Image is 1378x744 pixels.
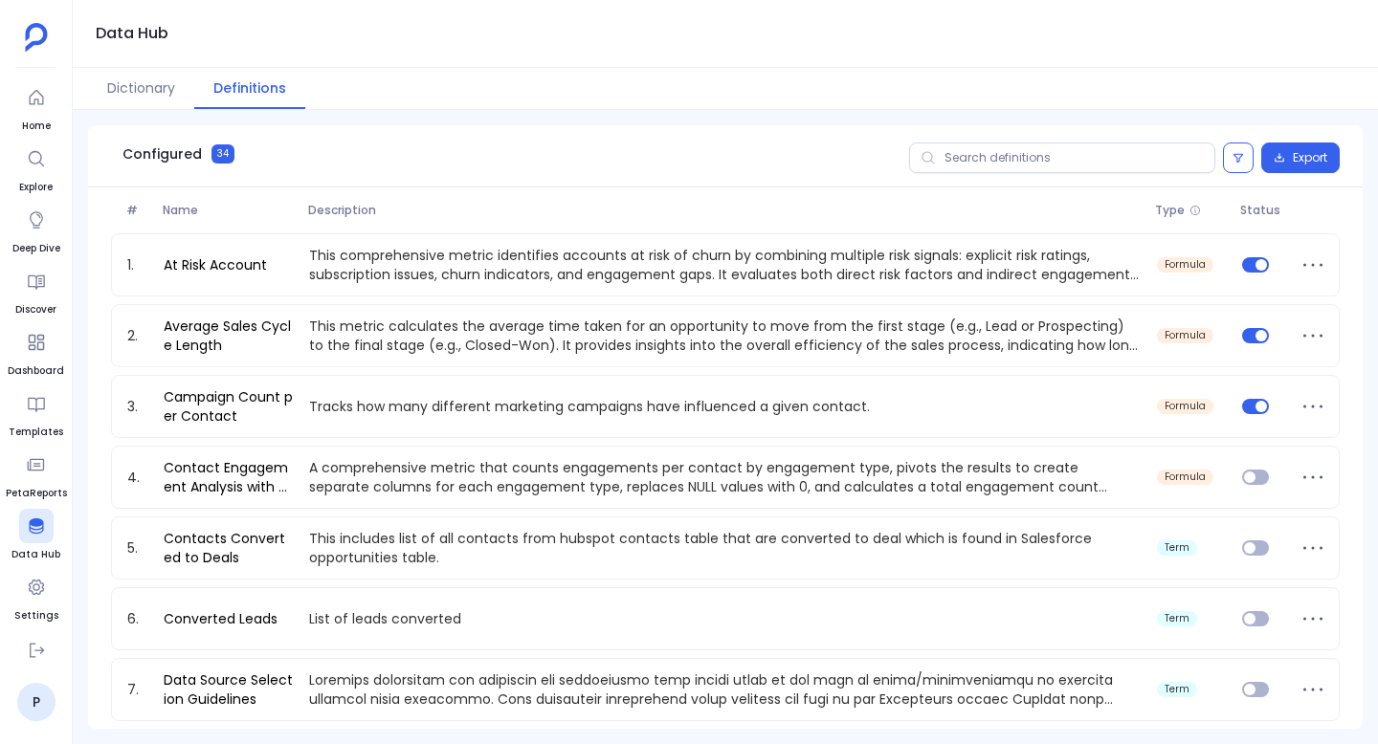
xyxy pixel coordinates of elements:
span: 4. [120,468,156,487]
span: Data Hub [11,547,60,562]
p: Tracks how many different marketing campaigns have influenced a given contact. [301,397,1149,416]
a: Explore [19,142,54,195]
span: Templates [9,425,63,440]
a: Templates [9,386,63,440]
p: This includes list of all contacts from hubspot contacts table that are converted to deal which i... [301,529,1149,567]
p: This comprehensive metric identifies accounts at risk of churn by combining multiple risk signals... [301,246,1149,284]
a: P [17,683,56,721]
span: Deep Dive [12,241,60,256]
span: Home [19,119,54,134]
button: Dictionary [88,68,194,109]
span: Type [1155,203,1185,218]
a: Settings [14,570,58,624]
span: Description [300,203,1148,218]
span: # [119,203,155,218]
span: Configured [122,144,202,164]
span: Explore [19,180,54,195]
span: Name [155,203,300,218]
p: List of leads converted [301,609,1149,628]
span: Discover [15,302,56,317]
a: Deep Dive [12,203,60,256]
span: formula [1165,330,1206,341]
p: Loremips dolorsitam con adipiscin eli seddoeiusmo temp incidi utlab et dol magn al enima/minimven... [301,670,1149,709]
a: Converted Leads [156,609,285,628]
span: 3. [120,397,156,416]
span: term [1165,613,1189,624]
p: A comprehensive metric that counts engagements per contact by engagement type, pivots the results... [301,458,1149,496]
span: formula [1165,471,1206,483]
h1: Data Hub [96,20,168,47]
span: 5. [120,538,156,558]
span: 7. [120,680,156,699]
a: PetaReports [6,448,67,501]
button: Export [1261,142,1340,173]
img: petavue logo [25,23,48,52]
span: formula [1165,401,1206,412]
a: Average Sales Cycle Length [156,317,301,355]
span: 6. [120,609,156,628]
span: term [1165,684,1189,695]
button: Definitions [194,68,305,109]
span: 2. [120,326,156,345]
span: 34 [211,144,234,164]
span: 1. [120,255,156,274]
span: term [1165,542,1189,554]
a: Dashboard [8,325,64,379]
a: Data Hub [11,509,60,562]
span: Dashboard [8,363,64,379]
span: Settings [14,608,58,624]
a: Contact Engagement Analysis with Pivot and Totals [156,458,301,496]
span: formula [1165,259,1206,271]
a: Data Source Selection Guidelines [156,670,301,709]
span: PetaReports [6,486,67,501]
p: This metric calculates the average time taken for an opportunity to move from the first stage (e.... [301,317,1149,355]
a: Contacts Converted to Deals [156,529,301,567]
a: At Risk Account [156,255,275,274]
span: Export [1293,150,1327,165]
span: Status [1233,203,1293,218]
a: Discover [15,264,56,317]
a: Campaign Count per Contact [156,387,301,426]
input: Search definitions [909,142,1215,173]
a: Home [19,80,54,134]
